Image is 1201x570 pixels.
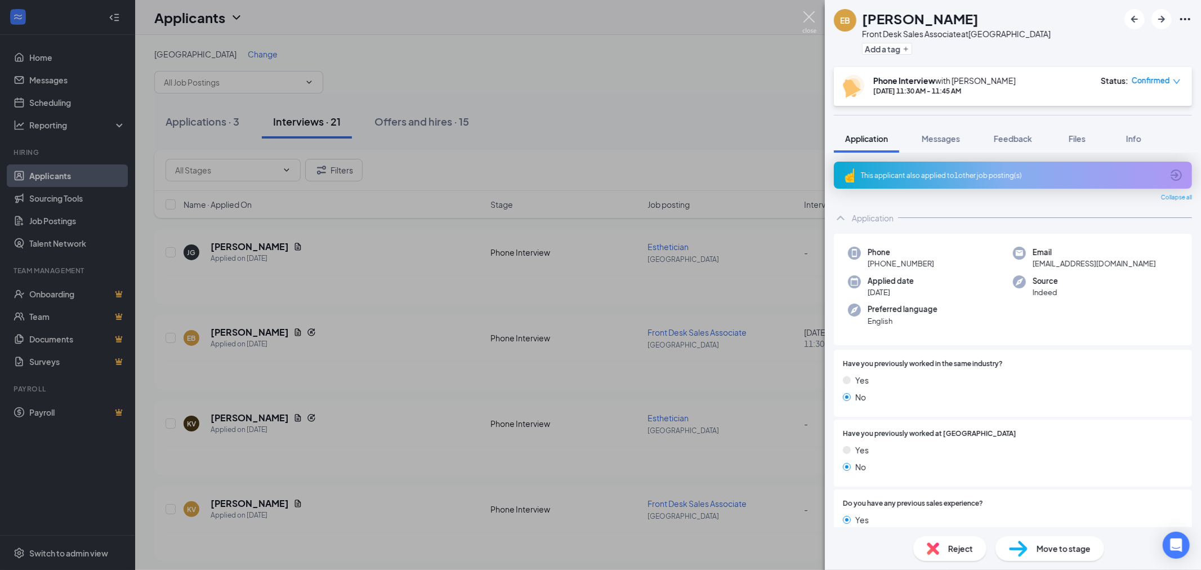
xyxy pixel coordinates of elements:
[868,287,914,298] span: [DATE]
[843,429,1016,439] span: Have you previously worked at [GEOGRAPHIC_DATA]
[862,9,979,28] h1: [PERSON_NAME]
[1126,133,1141,144] span: Info
[840,15,850,26] div: EB
[855,461,866,473] span: No
[1161,193,1192,202] span: Collapse all
[868,258,934,269] span: [PHONE_NUMBER]
[1169,168,1183,182] svg: ArrowCircle
[948,542,973,555] span: Reject
[855,444,869,456] span: Yes
[834,211,847,225] svg: ChevronUp
[862,43,912,55] button: PlusAdd a tag
[1069,133,1086,144] span: Files
[852,212,894,224] div: Application
[868,247,934,258] span: Phone
[922,133,960,144] span: Messages
[1033,247,1156,258] span: Email
[873,75,1016,86] div: with [PERSON_NAME]
[855,374,869,386] span: Yes
[1173,78,1181,86] span: down
[1101,75,1128,86] div: Status :
[1128,12,1141,26] svg: ArrowLeftNew
[1151,9,1172,29] button: ArrowRight
[1132,75,1170,86] span: Confirmed
[1033,287,1058,298] span: Indeed
[903,46,909,52] svg: Plus
[843,498,983,509] span: Do you have any previous sales experience?
[1163,532,1190,559] div: Open Intercom Messenger
[868,275,914,287] span: Applied date
[868,315,937,327] span: English
[994,133,1032,144] span: Feedback
[855,514,869,526] span: Yes
[845,133,888,144] span: Application
[861,171,1163,180] div: This applicant also applied to 1 other job posting(s)
[1124,9,1145,29] button: ArrowLeftNew
[1178,12,1192,26] svg: Ellipses
[1033,258,1156,269] span: [EMAIL_ADDRESS][DOMAIN_NAME]
[855,391,866,403] span: No
[843,359,1003,369] span: Have you previously worked in the same industry?
[873,75,935,86] b: Phone Interview
[1037,542,1091,555] span: Move to stage
[862,28,1051,39] div: Front Desk Sales Associate at [GEOGRAPHIC_DATA]
[1155,12,1168,26] svg: ArrowRight
[868,304,937,315] span: Preferred language
[1033,275,1058,287] span: Source
[873,86,1016,96] div: [DATE] 11:30 AM - 11:45 AM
